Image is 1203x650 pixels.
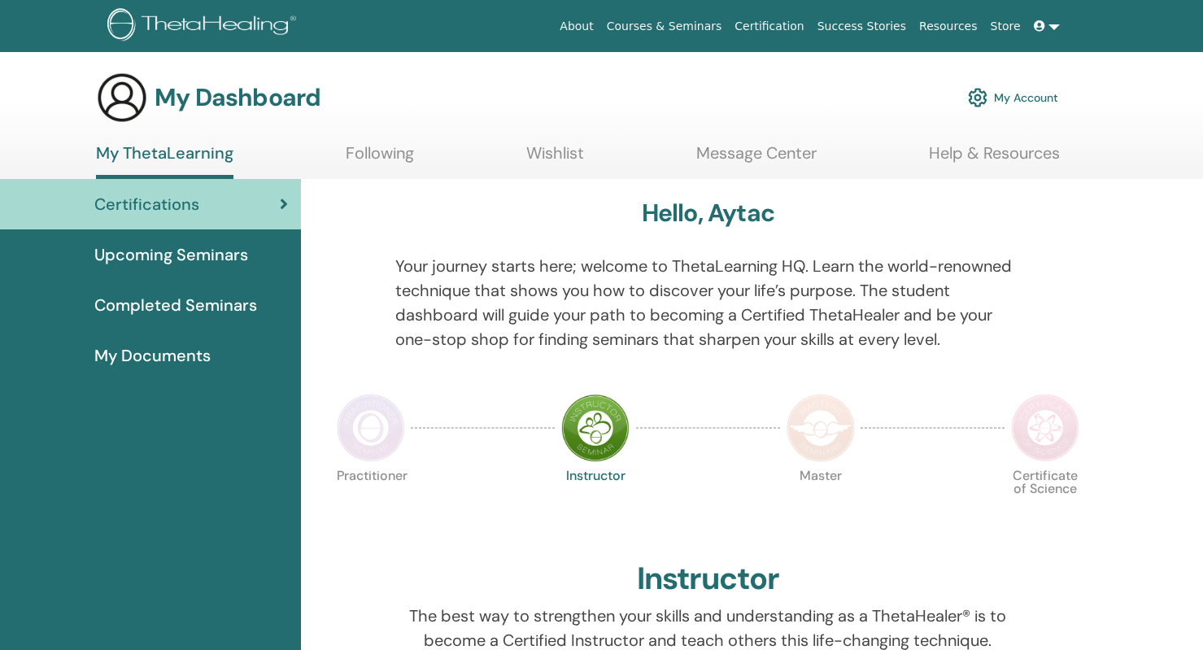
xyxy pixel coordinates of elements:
[637,561,779,598] h2: Instructor
[395,254,1021,351] p: Your journey starts here; welcome to ThetaLearning HQ. Learn the world-renowned technique that sh...
[155,83,320,112] h3: My Dashboard
[728,11,810,41] a: Certification
[94,192,199,216] span: Certifications
[968,84,987,111] img: cog.svg
[337,394,405,462] img: Practitioner
[600,11,729,41] a: Courses & Seminars
[1011,469,1079,538] p: Certificate of Science
[929,143,1060,175] a: Help & Resources
[913,11,984,41] a: Resources
[96,72,148,124] img: generic-user-icon.jpg
[787,394,855,462] img: Master
[337,469,405,538] p: Practitioner
[968,80,1058,116] a: My Account
[107,8,302,45] img: logo.png
[984,11,1027,41] a: Store
[561,394,630,462] img: Instructor
[642,198,774,228] h3: Hello, Aytac
[696,143,817,175] a: Message Center
[1011,394,1079,462] img: Certificate of Science
[526,143,584,175] a: Wishlist
[94,242,248,267] span: Upcoming Seminars
[811,11,913,41] a: Success Stories
[787,469,855,538] p: Master
[561,469,630,538] p: Instructor
[553,11,599,41] a: About
[94,343,211,368] span: My Documents
[346,143,414,175] a: Following
[94,293,257,317] span: Completed Seminars
[96,143,233,179] a: My ThetaLearning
